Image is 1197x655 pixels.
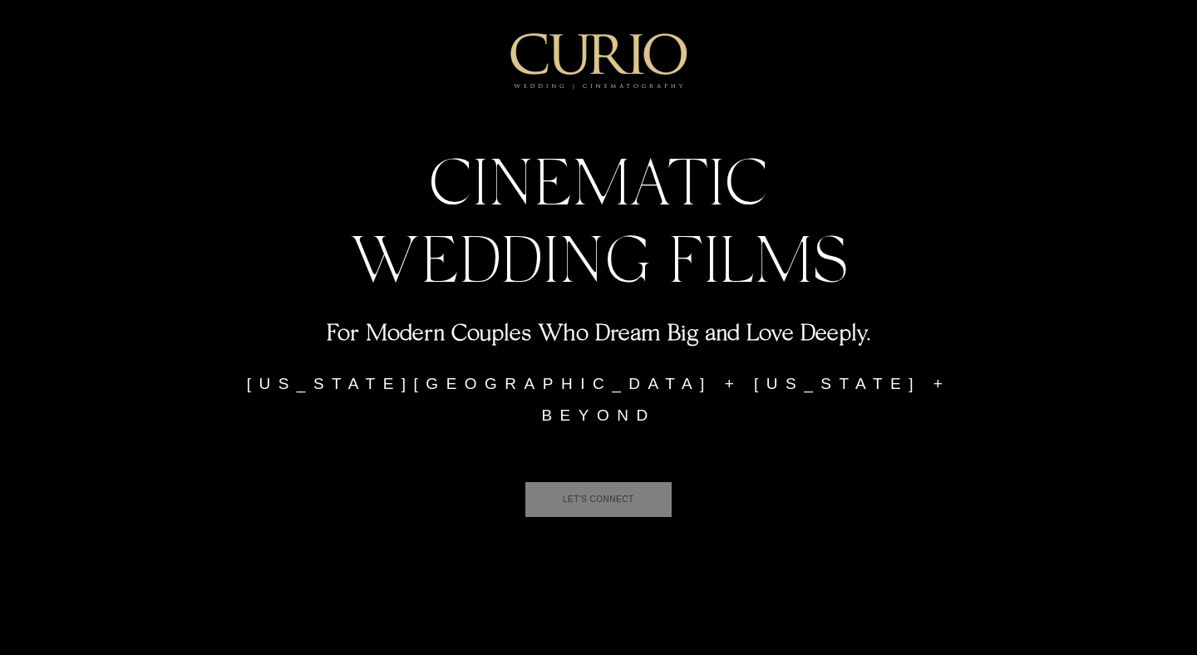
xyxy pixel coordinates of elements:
span: [US_STATE][GEOGRAPHIC_DATA] + [US_STATE] + BEYOND [247,375,951,424]
span: CINEMATIC WEDDING FILMS [349,141,847,296]
a: LET'S CONNECT [525,482,672,517]
span: LET'S CONNECT [563,495,634,504]
img: C_Logo.png [510,33,687,90]
span: For Modern Couples Who Dream Big and Love Deeply. [327,317,870,345]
